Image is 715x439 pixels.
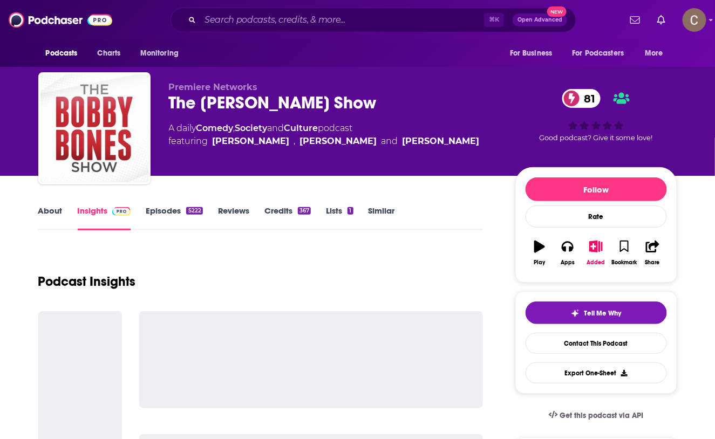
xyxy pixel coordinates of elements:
[38,43,92,64] button: open menu
[218,205,249,230] a: Reviews
[91,43,127,64] a: Charts
[573,89,601,108] span: 81
[40,74,148,182] img: The Bobby Bones Show
[169,122,480,148] div: A daily podcast
[526,362,667,383] button: Export One-Sheet
[573,46,624,61] span: For Podcasters
[683,8,706,32] button: Show profile menu
[562,89,601,108] a: 81
[645,259,660,266] div: Share
[653,11,670,29] a: Show notifications dropdown
[213,135,290,148] a: [PERSON_NAME]
[517,17,562,23] span: Open Advanced
[637,43,677,64] button: open menu
[235,123,268,133] a: Society
[403,135,480,148] a: [PERSON_NAME]
[502,43,566,64] button: open menu
[268,123,284,133] span: and
[294,135,296,148] span: ,
[38,273,136,290] h1: Podcast Insights
[326,205,353,230] a: Lists1
[638,234,666,272] button: Share
[38,205,63,230] a: About
[196,123,234,133] a: Comedy
[200,11,484,29] input: Search podcasts, credits, & more...
[169,82,258,92] span: Premiere Networks
[46,46,78,61] span: Podcasts
[683,8,706,32] img: User Profile
[140,46,179,61] span: Monitoring
[547,6,567,17] span: New
[369,205,395,230] a: Similar
[171,8,576,32] div: Search podcasts, credits, & more...
[484,13,504,27] span: ⌘ K
[98,46,121,61] span: Charts
[298,207,311,215] div: 367
[284,123,318,133] a: Culture
[513,13,567,26] button: Open AdvancedNew
[560,411,643,420] span: Get this podcast via API
[626,11,644,29] a: Show notifications dropdown
[146,205,202,230] a: Episodes5222
[526,301,667,324] button: tell me why sparkleTell Me Why
[554,234,582,272] button: Apps
[112,207,131,216] img: Podchaser Pro
[587,259,605,266] div: Added
[571,309,580,318] img: tell me why sparkle
[540,134,653,142] span: Good podcast? Give it some love!
[169,135,480,148] span: featuring
[610,234,638,272] button: Bookmark
[78,205,131,230] a: InsightsPodchaser Pro
[566,43,640,64] button: open menu
[133,43,193,64] button: open menu
[540,402,652,429] a: Get this podcast via API
[645,46,663,61] span: More
[515,82,677,149] div: 81Good podcast? Give it some love!
[582,234,610,272] button: Added
[683,8,706,32] span: Logged in as clay.bolton
[526,333,667,354] a: Contact This Podcast
[382,135,398,148] span: and
[300,135,377,148] a: [PERSON_NAME]
[526,177,667,201] button: Follow
[526,205,667,228] div: Rate
[510,46,553,61] span: For Business
[186,207,202,215] div: 5222
[611,259,637,266] div: Bookmark
[9,10,112,30] img: Podchaser - Follow, Share and Rate Podcasts
[584,309,621,318] span: Tell Me Why
[561,259,575,266] div: Apps
[234,123,235,133] span: ,
[534,259,545,266] div: Play
[526,234,554,272] button: Play
[264,205,311,230] a: Credits367
[348,207,353,215] div: 1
